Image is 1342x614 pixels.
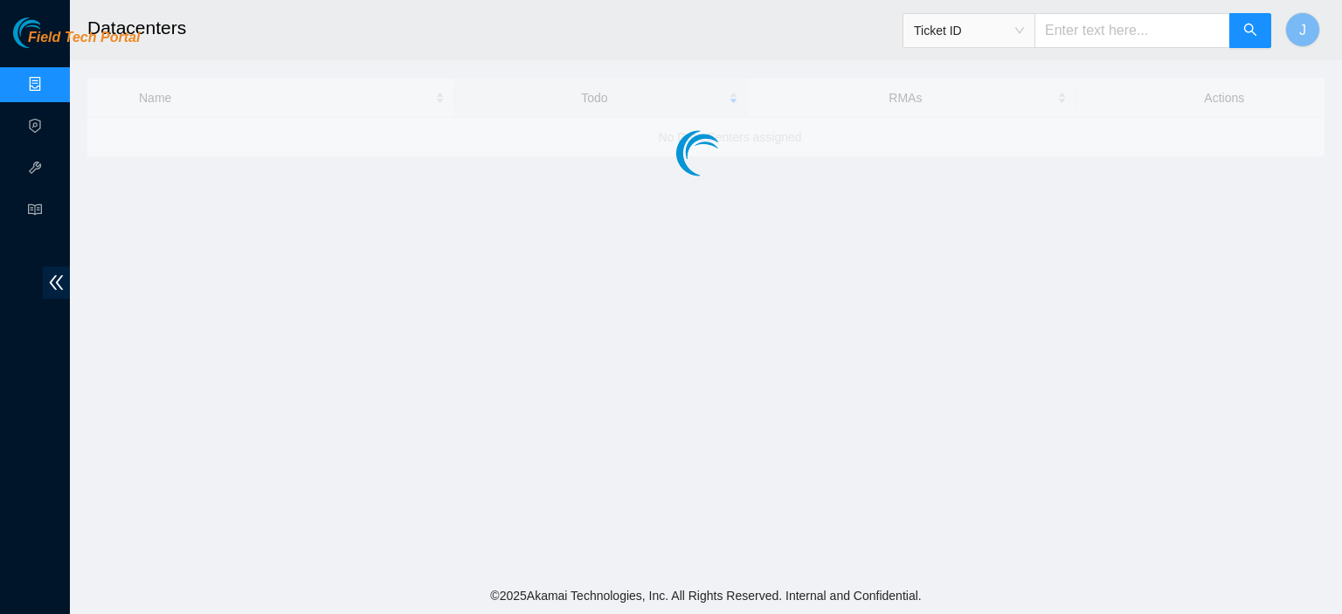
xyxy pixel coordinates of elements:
[13,17,88,48] img: Akamai Technologies
[1034,13,1230,48] input: Enter text here...
[1299,19,1306,41] span: J
[1285,12,1320,47] button: J
[70,577,1342,614] footer: © 2025 Akamai Technologies, Inc. All Rights Reserved. Internal and Confidential.
[13,31,140,54] a: Akamai TechnologiesField Tech Portal
[28,195,42,230] span: read
[1229,13,1271,48] button: search
[1243,23,1257,39] span: search
[28,30,140,46] span: Field Tech Portal
[914,17,1024,44] span: Ticket ID
[43,266,70,299] span: double-left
